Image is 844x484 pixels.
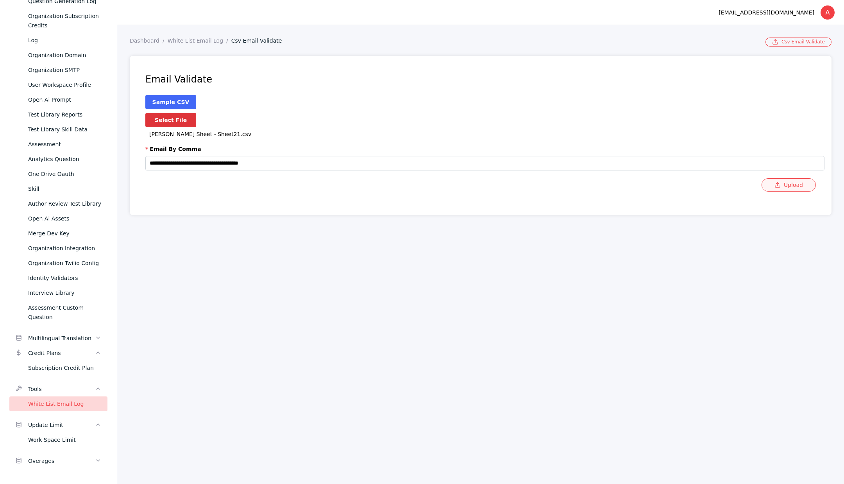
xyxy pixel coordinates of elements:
div: Organization Integration [28,244,101,253]
div: Open Ai Assets [28,214,101,223]
div: One Drive Oauth [28,169,101,179]
div: Assessment Custom Question [28,303,101,322]
a: White List Email Log [9,396,107,411]
a: Analytics Question [9,152,107,167]
div: Multilingual Translation [28,333,95,343]
div: A [821,5,835,20]
div: Open Ai Prompt [28,95,101,104]
div: Overages [28,456,95,466]
div: Author Review Test Library [28,199,101,208]
div: Assessment [28,140,101,149]
div: Log [28,36,101,45]
a: Organization Domain [9,48,107,63]
a: Organization SMTP [9,63,107,77]
div: Skill [28,184,101,194]
a: Test Library Reports [9,107,107,122]
a: Author Review Test Library [9,196,107,211]
div: Work Space Limit [28,435,101,445]
a: Assessment Custom Question [9,300,107,324]
span: [PERSON_NAME] Sheet - Sheet21.csv [149,131,251,137]
div: Analytics Question [28,154,101,164]
a: Organization Subscription Credits [9,9,107,33]
h4: Email Validate [145,73,816,86]
label: Select File [145,113,196,127]
a: User Workspace Profile [9,77,107,92]
a: Merge Dev Key [9,226,107,241]
div: Test Library Skill Data [28,125,101,134]
label: Email By Comma [145,145,816,153]
div: Update Limit [28,420,95,430]
div: Credit Plans [28,348,95,358]
a: Organization Twilio Config [9,256,107,271]
a: Interview Library [9,285,107,300]
div: User Workspace Profile [28,80,101,90]
a: Identity Validators [9,271,107,285]
div: Merge Dev Key [28,229,101,238]
a: Csv Email Validate [231,38,288,44]
a: Open Ai Prompt [9,92,107,107]
div: Tools [28,384,95,394]
div: [EMAIL_ADDRESS][DOMAIN_NAME] [719,8,814,17]
a: One Drive Oauth [9,167,107,181]
a: Csv Email Validate [765,38,831,47]
div: Test Library Reports [28,110,101,119]
a: Assessment [9,137,107,152]
a: Log [9,33,107,48]
div: Organization Subscription Credits [28,11,101,30]
div: Organization Domain [28,50,101,60]
div: Interview Library [28,288,101,298]
a: Subscription Credit Plan [9,360,107,375]
div: Subscription Credit Plan [28,363,101,373]
a: Skill [9,181,107,196]
div: White List Email Log [28,399,101,409]
a: Organization Integration [9,241,107,256]
a: Dashboard [130,38,168,44]
a: Work Space Limit [9,432,107,447]
div: Organization SMTP [28,65,101,75]
div: Organization Twilio Config [28,258,101,268]
a: Sample CSV [152,99,190,105]
a: Open Ai Assets [9,211,107,226]
button: Upload [762,178,816,192]
h2: Csv Email Validate [130,54,831,70]
a: Test Library Skill Data [9,122,107,137]
div: Identity Validators [28,273,101,283]
a: White List Email Log [168,38,231,44]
